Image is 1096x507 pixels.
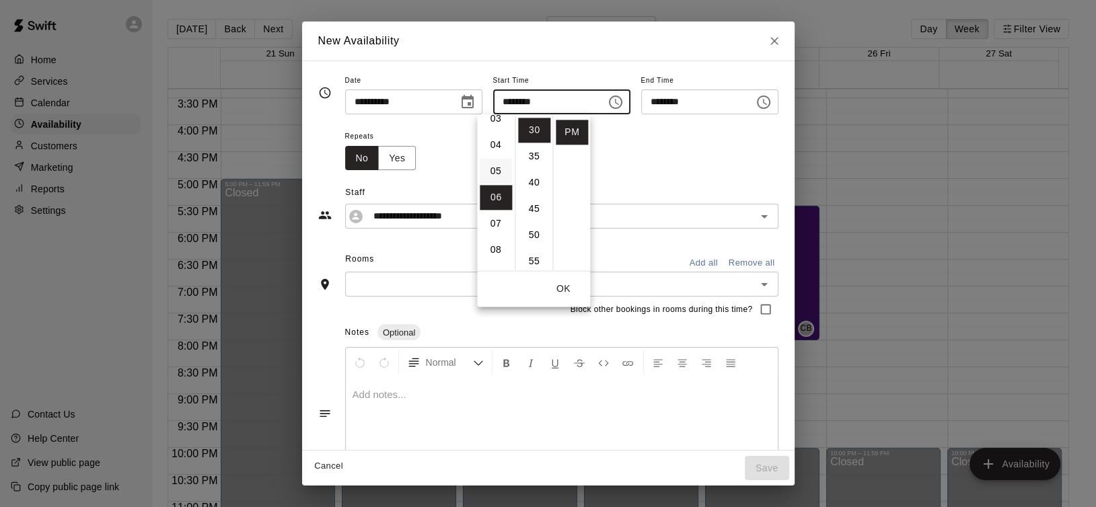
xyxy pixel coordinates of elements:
[518,249,550,274] li: 55 minutes
[318,32,400,50] h6: New Availability
[345,327,369,337] span: Notes
[345,254,374,264] span: Rooms
[377,327,421,338] span: Optional
[518,118,550,143] li: 30 minutes
[568,350,591,375] button: Format Strikethrough
[454,89,481,116] button: Choose date, selected date is Sep 23, 2025
[602,89,629,116] button: Choose time, selected time is 6:30 PM
[518,223,550,247] li: 50 minutes
[495,350,518,375] button: Format Bold
[426,356,473,369] span: Normal
[480,159,512,184] li: 5 hours
[318,208,332,222] svg: Staff
[480,185,512,210] li: 6 hours
[318,86,332,100] svg: Timing
[480,211,512,236] li: 7 hours
[480,106,512,131] li: 3 hours
[755,207,774,226] button: Open
[318,278,332,291] svg: Rooms
[480,264,512,288] li: 9 hours
[373,350,396,375] button: Redo
[755,275,774,294] button: Open
[402,350,489,375] button: Formatting Options
[480,237,512,262] li: 8 hours
[556,120,588,145] li: PM
[544,350,567,375] button: Format Underline
[480,132,512,157] li: 4 hours
[349,350,371,375] button: Undo
[519,350,542,375] button: Format Italics
[518,170,550,195] li: 40 minutes
[542,276,585,301] button: OK
[345,146,416,171] div: outlined button group
[647,350,669,375] button: Left Align
[750,89,777,116] button: Choose time, selected time is 7:00 PM
[592,350,615,375] button: Insert Code
[616,350,639,375] button: Insert Link
[552,114,590,270] ul: Select meridiem
[378,146,416,171] button: Yes
[682,253,725,274] button: Add all
[345,128,427,146] span: Repeats
[345,72,482,90] span: Date
[345,182,778,204] span: Staff
[719,350,742,375] button: Justify Align
[518,144,550,169] li: 35 minutes
[556,93,588,118] li: AM
[725,253,778,274] button: Remove all
[515,114,552,270] ul: Select minutes
[518,196,550,221] li: 45 minutes
[345,146,379,171] button: No
[671,350,694,375] button: Center Align
[641,72,778,90] span: End Time
[493,72,630,90] span: Start Time
[307,456,351,477] button: Cancel
[695,350,718,375] button: Right Align
[318,407,332,420] svg: Notes
[762,29,787,53] button: Close
[571,303,753,317] span: Block other bookings in rooms during this time?
[477,114,515,270] ul: Select hours
[518,91,550,116] li: 25 minutes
